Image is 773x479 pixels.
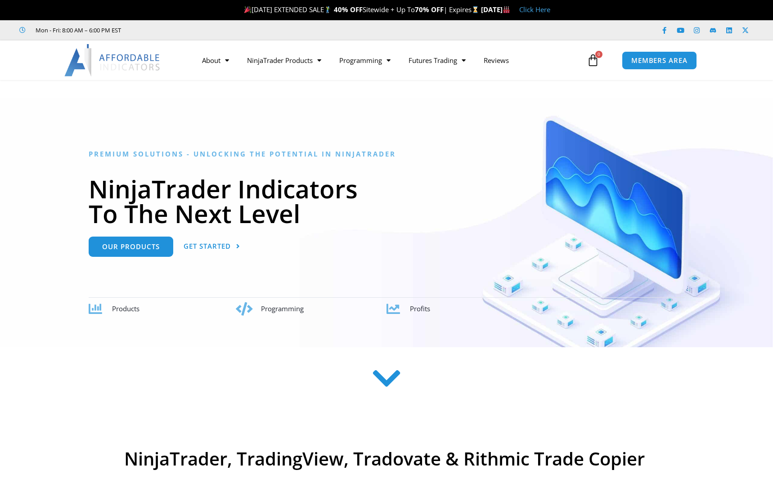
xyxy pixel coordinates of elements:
[595,51,602,58] span: 0
[244,6,251,13] img: 🎉
[415,5,444,14] strong: 70% OFF
[238,50,330,71] a: NinjaTrader Products
[89,237,173,257] a: Our Products
[475,50,518,71] a: Reviews
[96,448,672,470] h2: NinjaTrader, TradingView, Tradovate & Rithmic Trade Copier
[89,150,685,158] h6: Premium Solutions - Unlocking the Potential in NinjaTrader
[622,51,697,70] a: MEMBERS AREA
[334,5,363,14] strong: 40% OFF
[472,6,479,13] img: ⌛
[324,6,331,13] img: 🏌️‍♂️
[184,243,231,250] span: Get Started
[400,50,475,71] a: Futures Trading
[102,243,160,250] span: Our Products
[193,50,238,71] a: About
[134,26,269,35] iframe: Customer reviews powered by Trustpilot
[184,237,240,257] a: Get Started
[481,5,510,14] strong: [DATE]
[503,6,510,13] img: 🏭
[330,50,400,71] a: Programming
[33,25,121,36] span: Mon - Fri: 8:00 AM – 6:00 PM EST
[64,44,161,76] img: LogoAI | Affordable Indicators – NinjaTrader
[410,304,430,313] span: Profits
[193,50,584,71] nav: Menu
[261,304,304,313] span: Programming
[631,57,688,64] span: MEMBERS AREA
[112,304,139,313] span: Products
[242,5,481,14] span: [DATE] EXTENDED SALE Sitewide + Up To | Expires
[573,47,613,73] a: 0
[89,176,685,226] h1: NinjaTrader Indicators To The Next Level
[519,5,550,14] a: Click Here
